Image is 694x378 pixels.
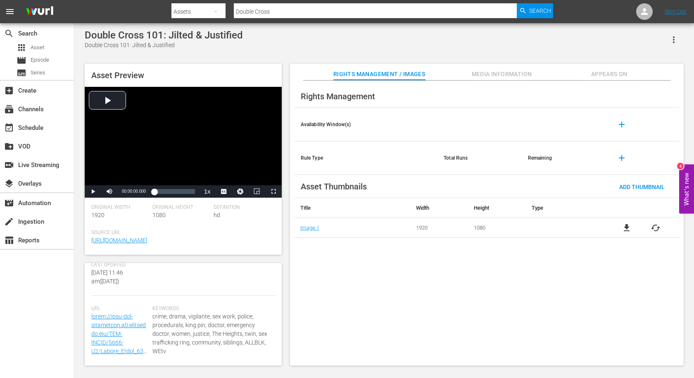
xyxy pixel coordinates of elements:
[410,198,468,218] th: Width
[468,218,525,238] td: 1080
[5,7,15,17] span: menu
[4,198,14,208] span: Automation
[529,3,551,18] span: Search
[91,230,271,236] span: Source Url
[17,68,26,78] span: Series
[91,269,123,285] span: [DATE] 11:46 am ( [DATE] )
[152,306,271,312] span: Keywords
[4,29,14,38] span: Search
[294,198,410,218] th: Title
[612,115,632,134] button: add
[152,204,209,211] span: Original Height
[651,223,661,233] button: cached
[31,43,44,52] span: Asset
[17,55,26,65] span: Episode
[4,160,14,170] span: Live Streaming
[521,141,605,175] th: Remaining
[154,189,195,194] div: Progress Bar
[249,185,265,198] button: Picture-in-Picture
[91,70,144,80] span: Asset Preview
[301,91,375,101] span: Rights Management
[31,56,49,64] span: Episode
[17,43,26,53] span: Asset
[31,69,45,77] span: Series
[665,8,686,15] a: Sign Out
[91,212,105,218] span: 1920
[122,189,146,194] span: 00:00:00.000
[4,86,14,96] span: Create
[612,148,632,168] button: add
[294,141,437,175] th: Rule Type
[617,153,627,163] span: add
[471,69,533,79] span: Media Information
[85,41,243,50] div: Double Cross 101: Jilted & Justified
[20,2,59,22] img: ans4CAIJ8jUAAAAAAAAAAAAAAAAAAAAAAAAgQb4GAAAAAAAAAAAAAAAAAAAAAAAAJMjXAAAAAAAAAAAAAAAAAAAAAAAAgAT5G...
[214,212,220,218] span: hd
[294,108,437,141] th: Availability Window(s)
[199,185,216,198] button: Playback Rate
[85,29,243,41] div: Double Cross 101: Jilted & Justified
[91,237,147,244] a: [URL][DOMAIN_NAME]
[91,262,148,268] span: Last Updated
[517,3,553,18] button: Search
[4,123,14,133] span: Schedule
[437,141,521,175] th: Total Runs
[265,185,282,198] button: Fullscreen
[333,69,425,79] span: Rights Management / Images
[578,69,640,79] span: Appears On
[232,185,249,198] button: Jump To Time
[4,217,14,227] span: Ingestion
[214,204,271,211] span: Definition
[4,235,14,245] span: Reports
[85,185,101,198] button: Play
[410,218,468,238] td: 1920
[4,104,14,114] span: Channels
[468,198,525,218] th: Height
[679,165,694,214] button: Open Feedback Widget
[101,185,118,198] button: Mute
[613,179,671,194] button: Add Thumbnail
[91,204,148,211] span: Original Width
[216,185,232,198] button: Captions
[525,198,603,218] th: Type
[4,179,14,189] span: Overlays
[617,120,627,129] span: add
[152,312,271,356] span: crime, drama, vigilante, sex work, police, procedurals, king pin, doctor, emergency doctor, women...
[300,225,319,231] a: Image 1
[152,212,166,218] span: 1080
[4,141,14,151] span: VOD
[622,223,632,233] a: file_download
[677,163,684,170] div: 6
[85,87,282,198] div: Video Player
[91,306,148,312] span: Url
[301,182,367,191] span: Asset Thumbnails
[613,184,671,190] span: Add Thumbnail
